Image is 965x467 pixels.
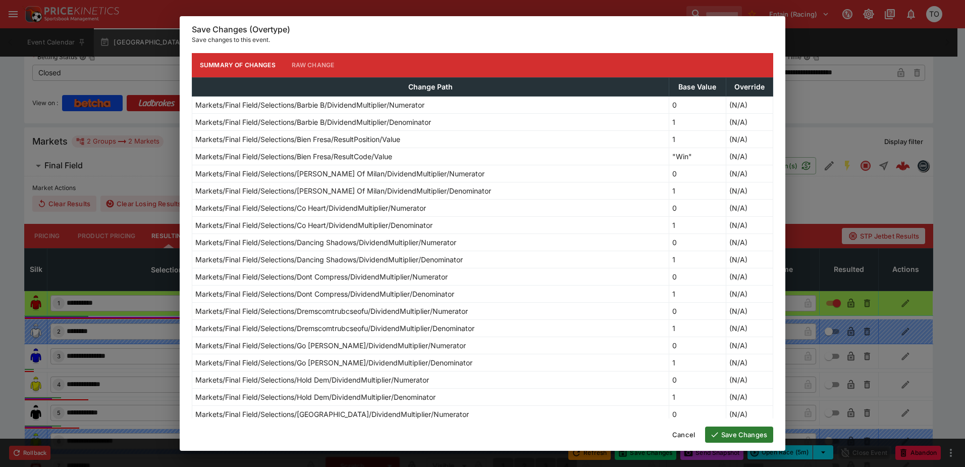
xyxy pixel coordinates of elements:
[192,35,773,45] p: Save changes to this event.
[195,323,474,334] p: Markets/Final Field/Selections/Dremscomtrubcseofu/DividendMultiplier/Denominator
[666,427,701,443] button: Cancel
[669,216,726,233] td: 1
[669,130,726,148] td: 1
[195,289,454,299] p: Markets/Final Field/Selections/Dont Compress/DividendMultiplier/Denominator
[669,165,726,182] td: 0
[284,53,343,77] button: Raw Change
[669,302,726,319] td: 0
[726,302,773,319] td: (N/A)
[669,319,726,337] td: 1
[669,388,726,405] td: 1
[726,77,773,96] th: Override
[195,306,468,316] p: Markets/Final Field/Selections/Dremscomtrubcseofu/DividendMultiplier/Numerator
[726,233,773,251] td: (N/A)
[192,77,669,96] th: Change Path
[669,182,726,199] td: 1
[726,319,773,337] td: (N/A)
[669,405,726,423] td: 0
[195,151,392,162] p: Markets/Final Field/Selections/Bien Fresa/ResultCode/Value
[195,409,469,419] p: Markets/Final Field/Selections/[GEOGRAPHIC_DATA]/DividendMultiplier/Numerator
[195,203,426,213] p: Markets/Final Field/Selections/Co Heart/DividendMultiplier/Numerator
[669,77,726,96] th: Base Value
[726,337,773,354] td: (N/A)
[726,371,773,388] td: (N/A)
[195,254,463,265] p: Markets/Final Field/Selections/Dancing Shadows/DividendMultiplier/Denominator
[726,216,773,233] td: (N/A)
[195,100,424,110] p: Markets/Final Field/Selections/Barbie B/DividendMultiplier/Numerator
[195,220,433,230] p: Markets/Final Field/Selections/Co Heart/DividendMultiplier/Denominator
[726,285,773,302] td: (N/A)
[192,24,773,35] h6: Save Changes (Overtype)
[726,388,773,405] td: (N/A)
[195,168,485,179] p: Markets/Final Field/Selections/[PERSON_NAME] Of Milan/DividendMultiplier/Numerator
[669,268,726,285] td: 0
[669,96,726,113] td: 0
[669,113,726,130] td: 1
[669,285,726,302] td: 1
[726,199,773,216] td: (N/A)
[726,148,773,165] td: (N/A)
[195,357,472,368] p: Markets/Final Field/Selections/Go [PERSON_NAME]/DividendMultiplier/Denominator
[726,268,773,285] td: (N/A)
[726,182,773,199] td: (N/A)
[726,96,773,113] td: (N/A)
[195,185,491,196] p: Markets/Final Field/Selections/[PERSON_NAME] Of Milan/DividendMultiplier/Denominator
[195,340,466,351] p: Markets/Final Field/Selections/Go [PERSON_NAME]/DividendMultiplier/Numerator
[195,375,429,385] p: Markets/Final Field/Selections/Hold Dem/DividendMultiplier/Numerator
[192,53,284,77] button: Summary of Changes
[195,271,448,282] p: Markets/Final Field/Selections/Dont Compress/DividendMultiplier/Numerator
[669,233,726,251] td: 0
[726,113,773,130] td: (N/A)
[195,237,456,248] p: Markets/Final Field/Selections/Dancing Shadows/DividendMultiplier/Numerator
[195,392,436,402] p: Markets/Final Field/Selections/Hold Dem/DividendMultiplier/Denominator
[669,251,726,268] td: 1
[705,427,773,443] button: Save Changes
[726,251,773,268] td: (N/A)
[195,134,400,145] p: Markets/Final Field/Selections/Bien Fresa/ResultPosition/Value
[669,354,726,371] td: 1
[726,165,773,182] td: (N/A)
[195,117,431,127] p: Markets/Final Field/Selections/Barbie B/DividendMultiplier/Denominator
[669,337,726,354] td: 0
[726,130,773,148] td: (N/A)
[669,371,726,388] td: 0
[669,199,726,216] td: 0
[726,354,773,371] td: (N/A)
[726,405,773,423] td: (N/A)
[669,148,726,165] td: "Win"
